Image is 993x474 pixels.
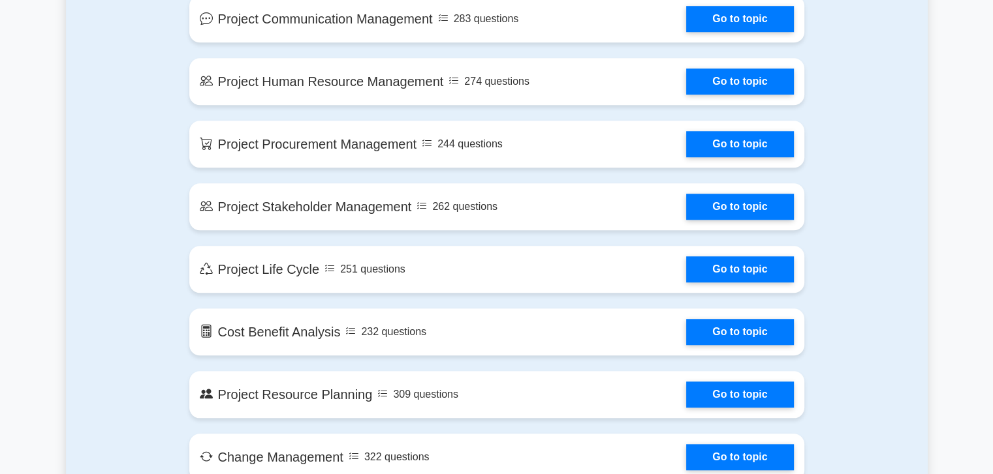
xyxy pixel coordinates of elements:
[686,381,793,407] a: Go to topic
[686,6,793,32] a: Go to topic
[686,319,793,345] a: Go to topic
[686,68,793,95] a: Go to topic
[686,256,793,282] a: Go to topic
[686,444,793,470] a: Go to topic
[686,131,793,157] a: Go to topic
[686,194,793,220] a: Go to topic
